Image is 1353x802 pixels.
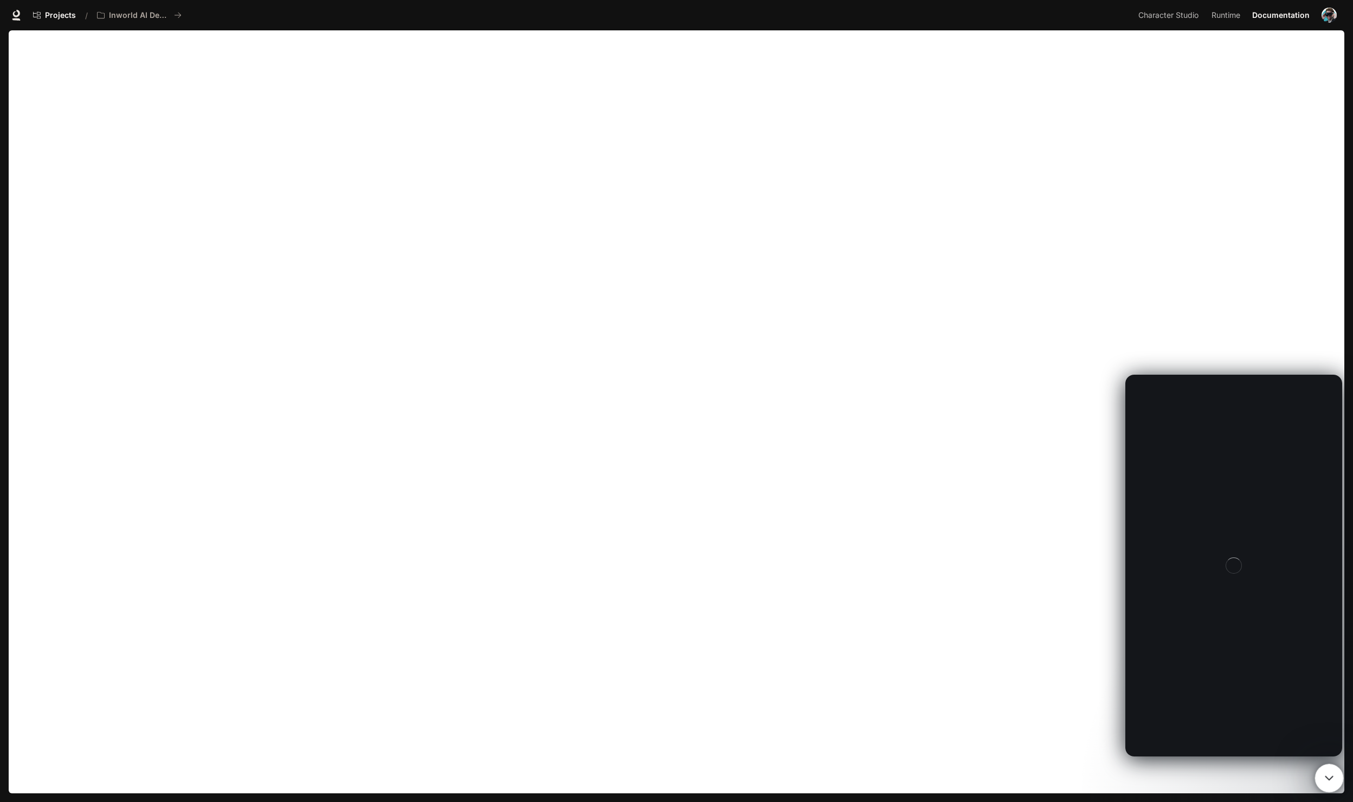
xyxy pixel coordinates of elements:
[1248,4,1314,26] a: Documentation
[45,11,76,20] span: Projects
[9,30,1344,802] iframe: To enrich screen reader interactions, please activate Accessibility in Grammarly extension settings
[1138,9,1199,22] span: Character Studio
[1252,9,1310,22] span: Documentation
[92,4,186,26] button: All workspaces
[1134,4,1206,26] a: Character Studio
[1315,764,1344,793] iframe: Intercom live chat
[1212,9,1240,22] span: Runtime
[1322,8,1337,23] img: User avatar
[1318,4,1340,26] button: User avatar
[81,10,92,21] div: /
[109,11,170,20] p: Inworld AI Demos
[28,4,81,26] a: Go to projects
[1207,4,1247,26] a: Runtime
[1125,375,1342,756] iframe: Intercom live chat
